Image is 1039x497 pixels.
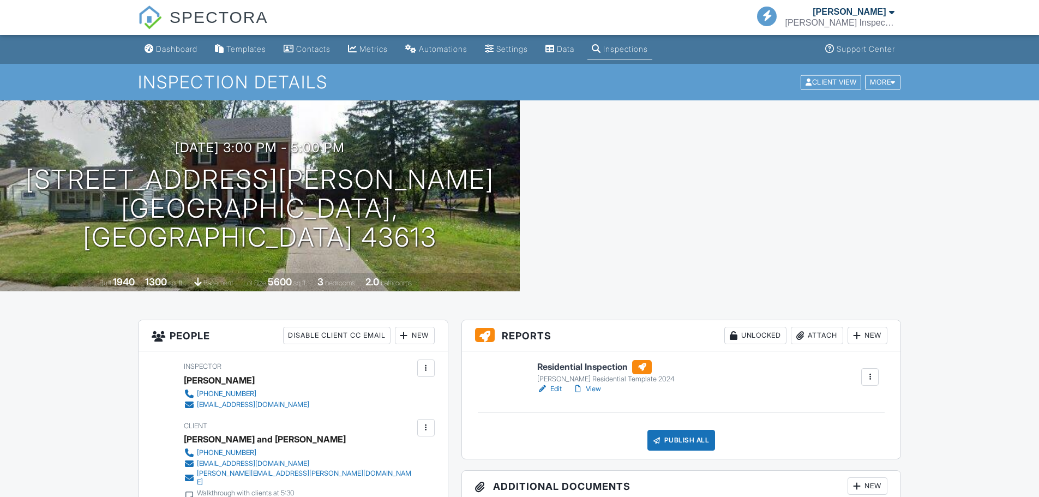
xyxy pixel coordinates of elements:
[99,279,111,287] span: Built
[113,276,135,288] div: 1940
[203,279,233,287] span: basement
[170,5,268,28] span: SPECTORA
[296,44,331,53] div: Contacts
[537,384,562,394] a: Edit
[587,39,652,59] a: Inspections
[197,469,415,487] div: [PERSON_NAME][EMAIL_ADDRESS][PERSON_NAME][DOMAIN_NAME]
[462,320,901,351] h3: Reports
[197,459,309,468] div: [EMAIL_ADDRESS][DOMAIN_NAME]
[537,360,675,384] a: Residential Inspection [PERSON_NAME] Residential Template 2024
[184,458,415,469] a: [EMAIL_ADDRESS][DOMAIN_NAME]
[365,276,379,288] div: 2.0
[197,400,309,409] div: [EMAIL_ADDRESS][DOMAIN_NAME]
[419,44,467,53] div: Automations
[243,279,266,287] span: Lot Size
[169,279,184,287] span: sq. ft.
[17,165,502,252] h1: [STREET_ADDRESS][PERSON_NAME] [GEOGRAPHIC_DATA], [GEOGRAPHIC_DATA] 43613
[537,375,675,384] div: [PERSON_NAME] Residential Template 2024
[359,44,388,53] div: Metrics
[537,360,675,374] h6: Residential Inspection
[573,384,601,394] a: View
[175,140,345,155] h3: [DATE] 3:00 pm - 5:00 pm
[184,422,207,430] span: Client
[785,17,894,28] div: Wildman Inspections LLC
[184,388,309,399] a: [PHONE_NUMBER]
[293,279,307,287] span: sq.ft.
[184,399,309,410] a: [EMAIL_ADDRESS][DOMAIN_NAME]
[813,7,886,17] div: [PERSON_NAME]
[283,327,391,344] div: Disable Client CC Email
[801,75,861,89] div: Client View
[381,279,412,287] span: bathrooms
[156,44,197,53] div: Dashboard
[647,430,716,451] div: Publish All
[481,39,532,59] a: Settings
[821,39,899,59] a: Support Center
[184,372,255,388] div: [PERSON_NAME]
[184,431,346,447] div: [PERSON_NAME] and [PERSON_NAME]
[401,39,472,59] a: Automations (Basic)
[211,39,271,59] a: Templates
[837,44,895,53] div: Support Center
[138,73,902,92] h1: Inspection Details
[344,39,392,59] a: Metrics
[184,447,415,458] a: [PHONE_NUMBER]
[800,77,864,86] a: Client View
[139,320,448,351] h3: People
[557,44,574,53] div: Data
[325,279,355,287] span: bedrooms
[145,276,167,288] div: 1300
[138,5,162,29] img: The Best Home Inspection Software - Spectora
[138,16,268,37] a: SPECTORA
[603,44,648,53] div: Inspections
[226,44,266,53] div: Templates
[184,469,415,487] a: [PERSON_NAME][EMAIL_ADDRESS][PERSON_NAME][DOMAIN_NAME]
[279,39,335,59] a: Contacts
[268,276,292,288] div: 5600
[140,39,202,59] a: Dashboard
[724,327,786,344] div: Unlocked
[865,75,900,89] div: More
[317,276,323,288] div: 3
[197,390,256,398] div: [PHONE_NUMBER]
[496,44,528,53] div: Settings
[848,327,887,344] div: New
[184,362,221,370] span: Inspector
[395,327,435,344] div: New
[791,327,843,344] div: Attach
[541,39,579,59] a: Data
[197,448,256,457] div: [PHONE_NUMBER]
[848,477,887,495] div: New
